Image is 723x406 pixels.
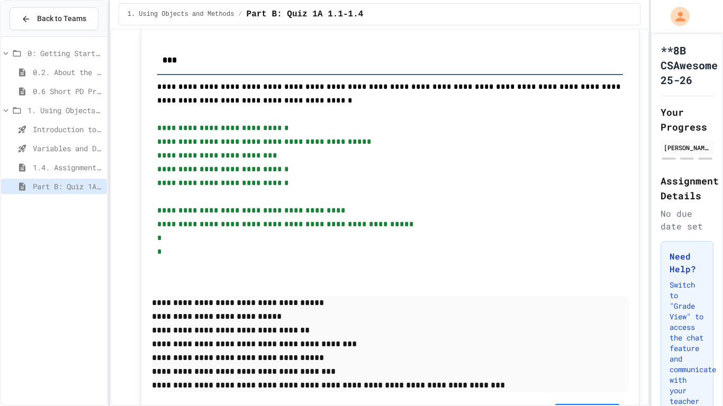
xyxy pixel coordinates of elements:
[128,10,234,19] span: 1. Using Objects and Methods
[661,173,713,203] h2: Assignment Details
[33,86,103,97] span: 0.6 Short PD Pretest
[10,7,98,30] button: Back to Teams
[664,143,710,152] div: [PERSON_NAME]
[661,43,718,87] h1: **8B CSAwesome 25-26
[33,67,103,78] span: 0.2. About the AP CSA Exam
[247,8,364,21] span: Part B: Quiz 1A 1.1-1.4
[37,13,86,24] span: Back to Teams
[659,4,692,29] div: My Account
[661,105,713,134] h2: Your Progress
[670,250,704,275] h3: Need Help?
[28,48,103,59] span: 0: Getting Started
[33,162,103,173] span: 1.4. Assignment and Input
[33,181,103,192] span: Part B: Quiz 1A 1.1-1.4
[28,105,103,116] span: 1. Using Objects and Methods
[33,143,103,154] span: Variables and Data Types - Quiz
[661,207,713,233] div: No due date set
[33,124,103,135] span: Introduction to Algorithms, Programming, and Compilers
[238,10,242,19] span: /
